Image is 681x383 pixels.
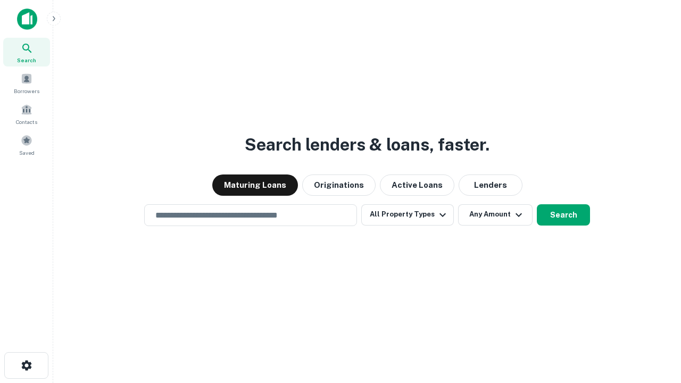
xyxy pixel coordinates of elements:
[3,38,50,66] a: Search
[361,204,454,226] button: All Property Types
[212,174,298,196] button: Maturing Loans
[458,204,533,226] button: Any Amount
[380,174,454,196] button: Active Loans
[628,298,681,349] iframe: Chat Widget
[14,87,39,95] span: Borrowers
[19,148,35,157] span: Saved
[16,118,37,126] span: Contacts
[17,9,37,30] img: capitalize-icon.png
[3,130,50,159] a: Saved
[3,99,50,128] a: Contacts
[245,132,489,157] h3: Search lenders & loans, faster.
[537,204,590,226] button: Search
[17,56,36,64] span: Search
[459,174,522,196] button: Lenders
[302,174,376,196] button: Originations
[3,69,50,97] a: Borrowers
